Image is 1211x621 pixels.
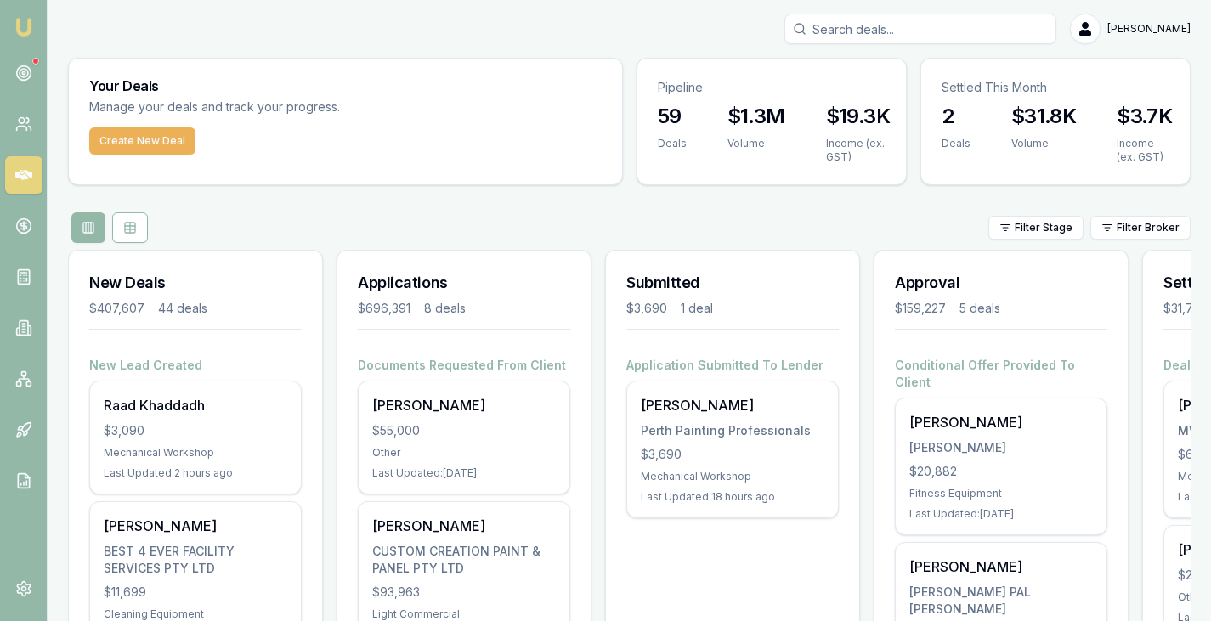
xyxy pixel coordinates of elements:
div: Perth Painting Professionals [641,422,824,439]
div: [PERSON_NAME] [641,395,824,415]
div: 1 deal [681,300,713,317]
div: [PERSON_NAME] PAL [PERSON_NAME] [909,584,1093,618]
button: Create New Deal [89,127,195,155]
span: [PERSON_NAME] [1107,22,1191,36]
div: Fitness Equipment [909,487,1093,500]
h3: $1.3M [727,103,785,130]
div: $407,607 [89,300,144,317]
h3: Submitted [626,271,839,295]
img: emu-icon-u.png [14,17,34,37]
div: [PERSON_NAME] [372,395,556,415]
h3: 2 [942,103,970,130]
div: Mechanical Workshop [641,470,824,483]
div: $20,882 [909,463,1093,480]
div: $11,699 [104,584,287,601]
div: $31,766 [1163,300,1208,317]
div: Deals [942,137,970,150]
h3: Approval [895,271,1107,295]
h3: New Deals [89,271,302,295]
p: Pipeline [658,79,886,96]
div: Income (ex. GST) [1117,137,1172,164]
div: [PERSON_NAME] [372,516,556,536]
h3: $19.3K [826,103,890,130]
div: [PERSON_NAME] [909,439,1093,456]
div: 44 deals [158,300,207,317]
div: $159,227 [895,300,946,317]
h3: Your Deals [89,79,602,93]
div: $3,690 [626,300,667,317]
h3: Applications [358,271,570,295]
h4: Application Submitted To Lender [626,357,839,374]
div: 8 deals [424,300,466,317]
h4: New Lead Created [89,357,302,374]
span: Filter Stage [1015,221,1072,234]
h3: $3.7K [1117,103,1172,130]
div: Cleaning Equipment [104,607,287,621]
p: Settled This Month [942,79,1169,96]
div: [PERSON_NAME] [909,556,1093,577]
div: CUSTOM CREATION PAINT & PANEL PTY LTD [372,543,556,577]
div: Last Updated: [DATE] [372,466,556,480]
div: Deals [658,137,687,150]
div: 5 deals [959,300,1000,317]
div: $3,090 [104,422,287,439]
div: $3,690 [641,446,824,463]
div: Income (ex. GST) [826,137,890,164]
div: [PERSON_NAME] [909,412,1093,432]
div: Last Updated: 18 hours ago [641,490,824,504]
div: [PERSON_NAME] [104,516,287,536]
div: Last Updated: 2 hours ago [104,466,287,480]
div: BEST 4 EVER FACILITY SERVICES PTY LTD [104,543,287,577]
div: Last Updated: [DATE] [909,507,1093,521]
h3: 59 [658,103,687,130]
input: Search deals [784,14,1056,44]
div: Light Commercial [372,607,556,621]
p: Manage your deals and track your progress. [89,98,524,117]
div: Other [372,446,556,460]
h4: Conditional Offer Provided To Client [895,357,1107,391]
div: $55,000 [372,422,556,439]
h4: Documents Requested From Client [358,357,570,374]
h3: $31.8K [1011,103,1076,130]
button: Filter Broker [1090,216,1191,240]
span: Filter Broker [1117,221,1180,234]
div: $93,963 [372,584,556,601]
div: Mechanical Workshop [104,446,287,460]
div: Volume [1011,137,1076,150]
button: Filter Stage [988,216,1084,240]
div: $696,391 [358,300,410,317]
div: Volume [727,137,785,150]
div: Raad Khaddadh [104,395,287,415]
